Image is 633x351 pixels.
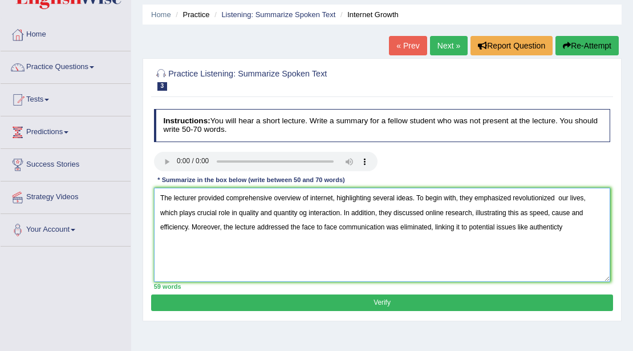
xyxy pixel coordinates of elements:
a: Tests [1,84,131,112]
span: 3 [157,82,168,91]
h2: Practice Listening: Summarize Spoken Text [154,67,437,91]
div: 59 words [154,282,611,291]
b: Instructions: [163,116,210,125]
a: Predictions [1,116,131,145]
li: Internet Growth [338,9,399,20]
h4: You will hear a short lecture. Write a summary for a fellow student who was not present at the le... [154,109,611,142]
a: Home [151,10,171,19]
a: Listening: Summarize Spoken Text [221,10,335,19]
a: Success Stories [1,149,131,177]
a: Strategy Videos [1,181,131,210]
div: * Summarize in the box below (write between 50 and 70 words) [154,176,349,185]
button: Re-Attempt [555,36,619,55]
a: Next » [430,36,468,55]
a: Your Account [1,214,131,243]
a: « Prev [389,36,427,55]
button: Verify [151,294,612,311]
li: Practice [173,9,209,20]
button: Report Question [470,36,553,55]
a: Practice Questions [1,51,131,80]
a: Home [1,19,131,47]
